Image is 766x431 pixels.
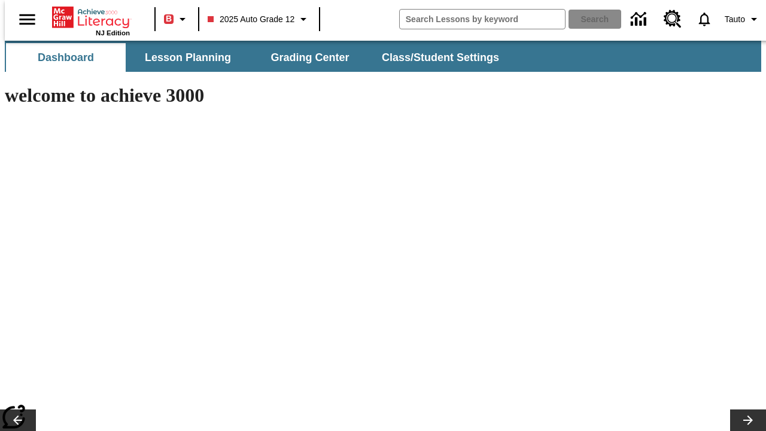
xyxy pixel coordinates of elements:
button: Class/Student Settings [372,43,509,72]
button: Dashboard [6,43,126,72]
span: B [166,11,172,26]
div: SubNavbar [5,43,510,72]
h1: welcome to achieve 3000 [5,84,522,107]
span: NJ Edition [96,29,130,37]
a: Data Center [624,3,656,36]
button: Profile/Settings [720,8,766,30]
span: Tauto [725,13,745,26]
input: search field [400,10,565,29]
button: Boost Class color is red. Change class color [159,8,194,30]
button: Open side menu [10,2,45,37]
a: Notifications [689,4,720,35]
span: 2025 Auto Grade 12 [208,13,294,26]
button: Lesson carousel, Next [730,409,766,431]
a: Home [52,5,130,29]
div: Home [52,4,130,37]
button: Lesson Planning [128,43,248,72]
button: Grading Center [250,43,370,72]
div: SubNavbar [5,41,761,72]
a: Resource Center, Will open in new tab [656,3,689,35]
button: Class: 2025 Auto Grade 12, Select your class [203,8,315,30]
